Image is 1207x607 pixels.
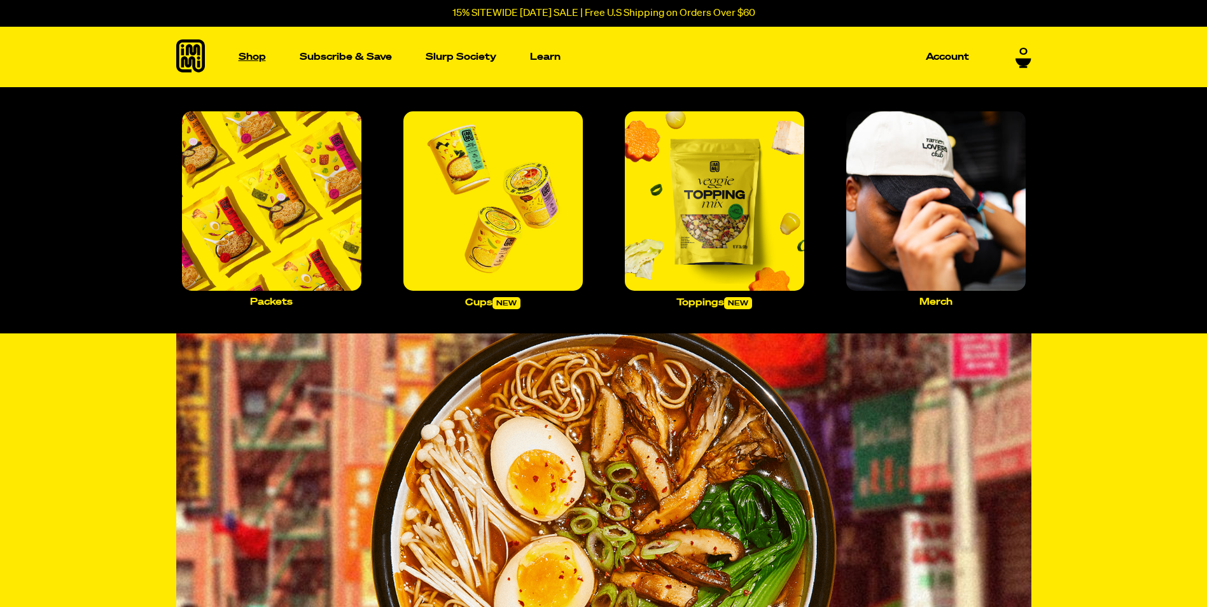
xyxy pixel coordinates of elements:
p: Shop [239,52,266,62]
a: Account [921,47,974,67]
a: Subscribe & Save [295,47,397,67]
p: Subscribe & Save [300,52,392,62]
a: 0 [1015,46,1031,68]
p: Cups [465,297,520,309]
p: 15% SITEWIDE [DATE] SALE | Free U.S Shipping on Orders Over $60 [452,8,755,19]
img: toppings.png [625,111,804,291]
p: Merch [919,297,952,307]
a: Packets [177,106,366,312]
a: Shop [234,27,271,87]
p: Learn [530,52,561,62]
p: Slurp Society [426,52,496,62]
img: Merch_large.jpg [846,111,1026,291]
a: Cupsnew [398,106,588,314]
a: Learn [525,27,566,87]
p: Toppings [676,297,752,309]
span: new [492,297,520,309]
a: Toppingsnew [620,106,809,314]
p: Packets [250,297,293,307]
nav: Main navigation [234,27,974,87]
a: Slurp Society [421,47,501,67]
a: Merch [841,106,1031,312]
span: new [724,297,752,309]
img: Packets_large.jpg [182,111,361,291]
img: Cups_large.jpg [403,111,583,291]
span: 0 [1019,46,1028,58]
p: Account [926,52,969,62]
